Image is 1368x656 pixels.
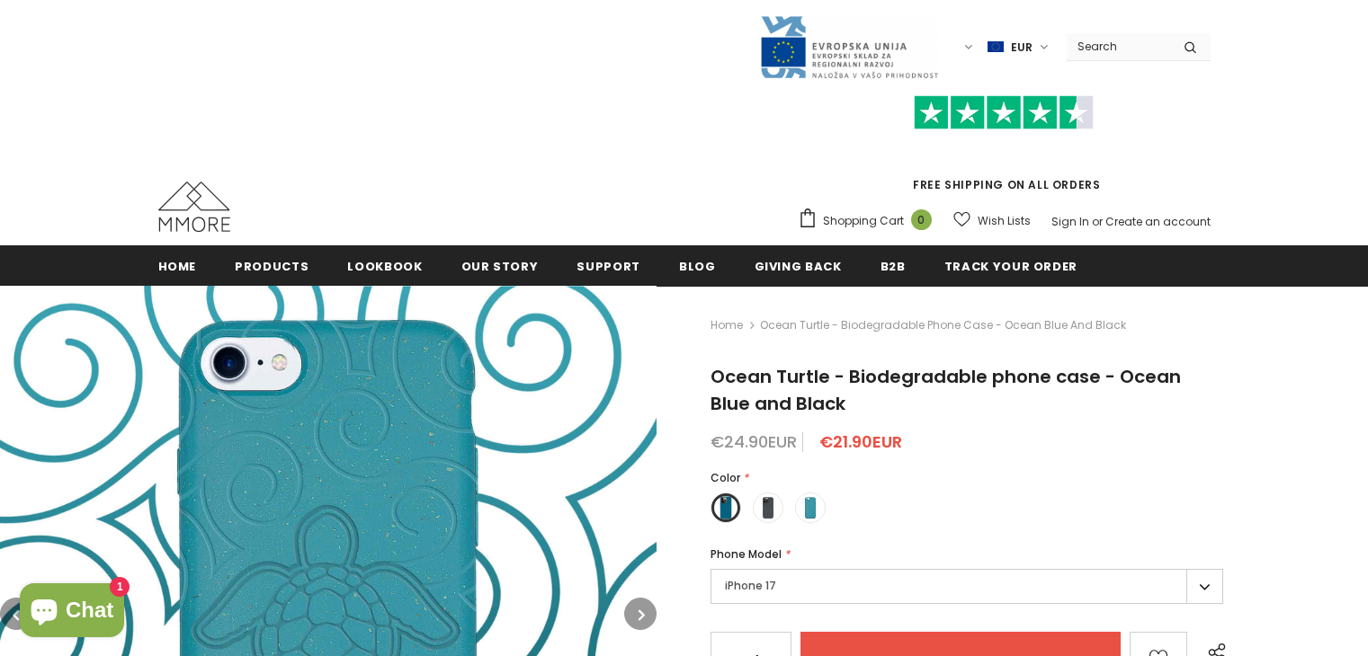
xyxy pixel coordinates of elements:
[158,245,197,286] a: Home
[759,14,939,80] img: Javni Razpis
[158,258,197,275] span: Home
[944,245,1077,286] a: Track your order
[798,208,941,235] a: Shopping Cart 0
[759,39,939,54] a: Javni Razpis
[798,103,1211,192] span: FREE SHIPPING ON ALL ORDERS
[461,258,539,275] span: Our Story
[711,546,782,562] span: Phone Model
[1011,39,1033,57] span: EUR
[158,182,230,232] img: MMORE Cases
[881,245,906,286] a: B2B
[1105,214,1211,229] a: Create an account
[711,430,797,453] span: €24.90EUR
[911,209,932,230] span: 0
[823,212,904,230] span: Shopping Cart
[798,129,1211,176] iframe: Customer reviews powered by Trustpilot
[711,569,1223,604] label: iPhone 17
[14,583,130,642] inbox-online-store-chat: Shopify online store chat
[914,95,1094,130] img: Trust Pilot Stars
[711,364,1181,416] span: Ocean Turtle - Biodegradable phone case - Ocean Blue and Black
[347,258,422,275] span: Lookbook
[577,258,640,275] span: support
[711,315,743,336] a: Home
[235,245,308,286] a: Products
[347,245,422,286] a: Lookbook
[755,245,842,286] a: Giving back
[235,258,308,275] span: Products
[819,430,902,453] span: €21.90EUR
[978,212,1031,230] span: Wish Lists
[953,205,1031,236] a: Wish Lists
[760,315,1126,336] span: Ocean Turtle - Biodegradable phone case - Ocean Blue and Black
[679,245,716,286] a: Blog
[944,258,1077,275] span: Track your order
[461,245,539,286] a: Our Story
[755,258,842,275] span: Giving back
[711,470,740,485] span: Color
[577,245,640,286] a: support
[1051,214,1089,229] a: Sign In
[1092,214,1103,229] span: or
[1067,33,1170,59] input: Search Site
[679,258,716,275] span: Blog
[881,258,906,275] span: B2B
